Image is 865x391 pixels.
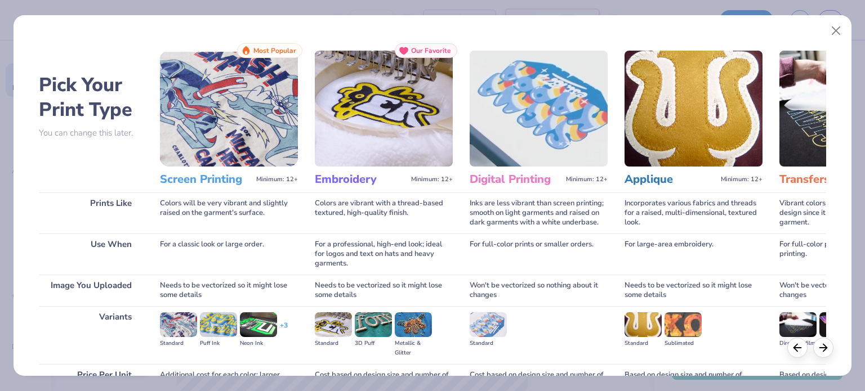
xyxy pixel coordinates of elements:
[625,339,662,348] div: Standard
[625,312,662,337] img: Standard
[625,172,716,187] h3: Applique
[819,312,857,337] img: Supacolor
[625,192,763,233] div: Incorporates various fabrics and threads for a raised, multi-dimensional, textured look.
[256,176,298,183] span: Minimum: 12+
[470,312,507,337] img: Standard
[160,339,197,348] div: Standard
[470,51,608,167] img: Digital Printing
[625,275,763,306] div: Needs to be vectorized so it might lose some details
[315,192,453,233] div: Colors are vibrant with a thread-based textured, high-quality finish.
[39,306,143,364] div: Variants
[315,233,453,275] div: For a professional, high-end look; ideal for logos and text on hats and heavy garments.
[470,339,507,348] div: Standard
[566,176,608,183] span: Minimum: 12+
[470,233,608,275] div: For full-color prints or smaller orders.
[160,172,252,187] h3: Screen Printing
[160,312,197,337] img: Standard
[39,128,143,138] p: You can change this later.
[470,192,608,233] div: Inks are less vibrant than screen printing; smooth on light garments and raised on dark garments ...
[253,47,296,55] span: Most Popular
[395,312,432,337] img: Metallic & Glitter
[395,339,432,358] div: Metallic & Glitter
[665,339,702,348] div: Sublimated
[240,339,277,348] div: Neon Ink
[39,233,143,275] div: Use When
[200,312,237,337] img: Puff Ink
[200,339,237,348] div: Puff Ink
[39,73,143,122] h2: Pick Your Print Type
[160,192,298,233] div: Colors will be very vibrant and slightly raised on the garment's surface.
[411,176,453,183] span: Minimum: 12+
[355,339,392,348] div: 3D Puff
[39,275,143,306] div: Image You Uploaded
[779,312,817,337] img: Direct-to-film
[315,51,453,167] img: Embroidery
[779,339,817,348] div: Direct-to-film
[411,47,451,55] span: Our Favorite
[721,176,763,183] span: Minimum: 12+
[315,339,352,348] div: Standard
[160,275,298,306] div: Needs to be vectorized so it might lose some details
[625,51,763,167] img: Applique
[355,312,392,337] img: 3D Puff
[315,172,407,187] h3: Embroidery
[470,275,608,306] div: Won't be vectorized so nothing about it changes
[280,321,288,340] div: + 3
[160,51,298,167] img: Screen Printing
[625,233,763,275] div: For large-area embroidery.
[315,275,453,306] div: Needs to be vectorized so it might lose some details
[665,312,702,337] img: Sublimated
[160,233,298,275] div: For a classic look or large order.
[39,192,143,233] div: Prints Like
[826,20,847,42] button: Close
[240,312,277,337] img: Neon Ink
[315,312,352,337] img: Standard
[470,172,561,187] h3: Digital Printing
